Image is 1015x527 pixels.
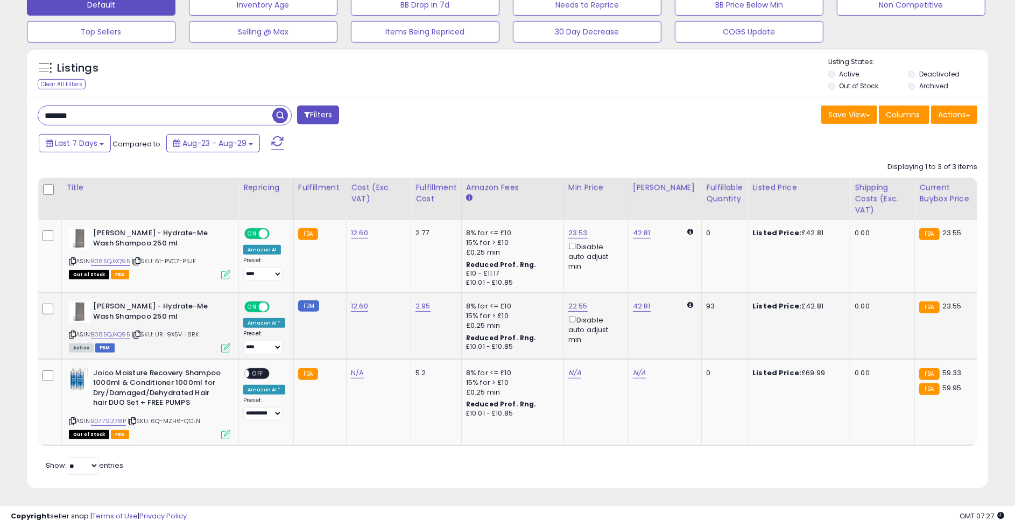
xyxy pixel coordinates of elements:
div: £69.99 [752,368,842,378]
small: FBA [298,228,318,240]
button: COGS Update [675,21,823,43]
div: 8% for <= £10 [466,228,555,238]
div: Listed Price [752,182,845,193]
span: FBM [95,343,115,353]
strong: Copyright [11,511,50,521]
a: Privacy Policy [139,511,187,521]
a: 42.81 [633,228,651,238]
div: £10.01 - £10.85 [466,342,555,352]
div: £0.25 min [466,248,555,257]
span: 59.95 [942,383,962,393]
div: Amazon Fees [466,182,559,193]
a: N/A [568,368,581,378]
div: Current Buybox Price [919,182,975,205]
a: B085QJKQ95 [91,257,130,266]
div: Fulfillment [298,182,342,193]
img: 311QBOgqR5L._SL40_.jpg [69,301,90,323]
div: Title [66,182,234,193]
a: B085QJKQ95 [91,330,130,339]
small: FBA [298,368,318,380]
div: £10 - £11.17 [466,269,555,278]
div: Preset: [243,257,285,281]
div: Fulfillable Quantity [706,182,743,205]
div: £42.81 [752,228,842,238]
b: Listed Price: [752,228,801,238]
b: [PERSON_NAME] - Hydrate-Me Wash Shampoo 250 ml [93,301,224,324]
div: 8% for <= £10 [466,368,555,378]
div: seller snap | | [11,511,187,522]
button: Actions [931,106,977,124]
span: | SKU: UR-9X5V-I8RK [132,330,199,339]
a: 22.55 [568,301,588,312]
b: Reduced Prof. Rng. [466,260,537,269]
div: Amazon AI [243,245,281,255]
b: Joico Moisture Recovery Shampoo 1000ml & Conditioner 1000ml for Dry/Damaged/Dehydrated Hair hair ... [93,368,224,411]
span: OFF [249,369,266,378]
a: 23.53 [568,228,588,238]
div: £10.01 - £10.85 [466,409,555,418]
div: £0.25 min [466,321,555,331]
a: 12.60 [351,301,368,312]
div: 93 [706,301,739,311]
div: Preset: [243,397,285,421]
button: Selling @ Max [189,21,337,43]
button: Columns [879,106,929,124]
span: All listings that are currently out of stock and unavailable for purchase on Amazon [69,430,109,439]
small: FBA [919,301,939,313]
div: £42.81 [752,301,842,311]
a: N/A [351,368,364,378]
div: 2.77 [415,228,453,238]
label: Active [839,69,859,79]
div: ASIN: [69,228,230,278]
small: FBA [919,368,939,380]
div: 15% for > £10 [466,238,555,248]
div: Preset: [243,330,285,354]
div: Repricing [243,182,289,193]
span: Show: entries [46,460,123,470]
div: ASIN: [69,301,230,352]
span: ON [245,229,259,238]
span: Last 7 Days [55,138,97,149]
span: 59.33 [942,368,962,378]
span: Aug-23 - Aug-29 [182,138,246,149]
button: Aug-23 - Aug-29 [166,134,260,152]
div: 5.2 [415,368,453,378]
label: Archived [919,81,948,90]
small: FBM [298,300,319,312]
div: Amazon AI * [243,385,285,395]
span: All listings currently available for purchase on Amazon [69,343,94,353]
button: Filters [297,106,339,124]
a: 12.60 [351,228,368,238]
div: £0.25 min [466,388,555,397]
div: £10.01 - £10.85 [466,278,555,287]
span: | SKU: 6Q-MZH6-QCLN [128,417,200,425]
b: [PERSON_NAME] - Hydrate-Me Wash Shampoo 250 ml [93,228,224,251]
div: ASIN: [69,368,230,438]
label: Deactivated [919,69,960,79]
a: Terms of Use [92,511,138,521]
h5: Listings [57,61,98,76]
small: Amazon Fees. [466,193,473,203]
span: 23.55 [942,301,962,311]
a: 42.81 [633,301,651,312]
label: Out of Stock [839,81,878,90]
span: OFF [268,303,285,312]
div: Displaying 1 to 3 of 3 items [887,162,977,172]
img: 41NS-iI-paL._SL40_.jpg [69,368,90,390]
button: Items Being Repriced [351,21,499,43]
span: FBA [111,430,129,439]
div: 0 [706,368,739,378]
div: 0.00 [855,301,906,311]
a: 2.95 [415,301,431,312]
span: ON [245,303,259,312]
div: Amazon AI * [243,318,285,328]
div: Disable auto adjust min [568,314,620,345]
button: Last 7 Days [39,134,111,152]
span: FBA [111,270,129,279]
div: 15% for > £10 [466,378,555,388]
div: Disable auto adjust min [568,241,620,271]
div: 0 [706,228,739,238]
div: [PERSON_NAME] [633,182,697,193]
div: 0.00 [855,368,906,378]
small: FBA [919,228,939,240]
